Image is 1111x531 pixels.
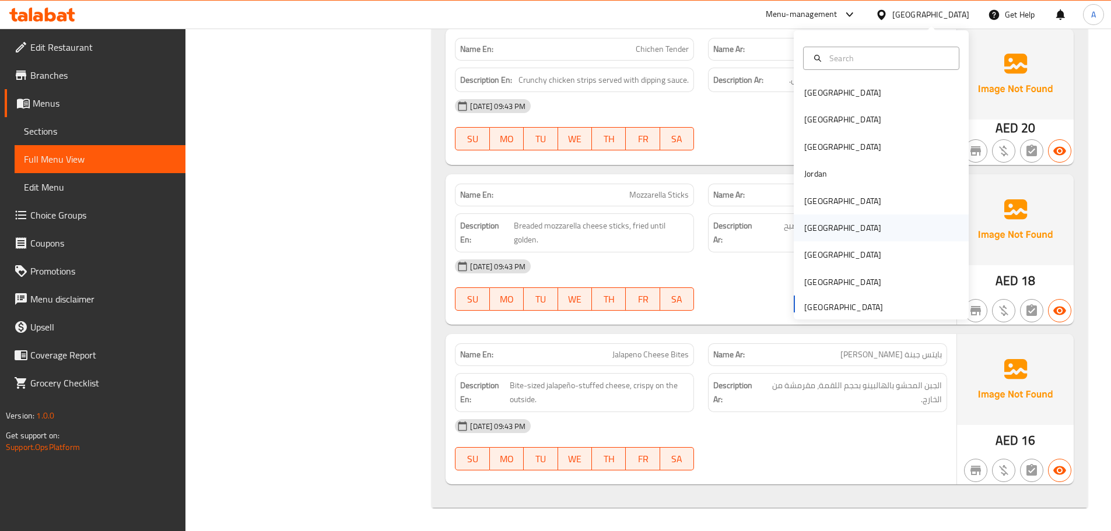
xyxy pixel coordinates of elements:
span: Jalapeno Cheese Bites [612,349,689,361]
button: Available [1048,299,1071,322]
span: AED [996,269,1018,292]
button: WE [558,447,592,470]
span: Get support on: [6,428,59,443]
span: Promotions [30,264,176,278]
span: Crunchy chicken strips served with dipping sauce. [518,73,689,87]
a: Choice Groups [5,201,185,229]
span: Version: [6,408,34,423]
div: [GEOGRAPHIC_DATA] [804,86,881,99]
span: FR [630,131,655,147]
strong: Name Ar: [713,43,745,55]
span: 20 [1021,117,1035,139]
span: [DATE] 09:43 PM [465,101,530,112]
button: Not branch specific item [964,139,987,163]
a: Full Menu View [15,145,185,173]
button: SU [455,447,489,470]
button: WE [558,127,592,150]
span: Upsell [30,320,176,334]
span: Breaded mozzarella cheese sticks, fried until golden. [514,219,689,247]
span: SA [665,131,689,147]
span: TU [528,291,553,308]
span: SU [460,291,485,308]
a: Sections [15,117,185,145]
span: MO [495,451,519,467]
button: MO [490,447,524,470]
span: TH [597,291,621,308]
span: SU [460,131,485,147]
div: [GEOGRAPHIC_DATA] [804,276,881,289]
span: Grocery Checklist [30,376,176,390]
button: FR [626,287,660,311]
strong: Description En: [460,219,511,247]
button: Not branch specific item [964,299,987,322]
span: AED [996,117,1018,139]
button: TU [524,287,558,311]
button: SU [455,287,489,311]
span: Mozzarella Sticks [629,189,689,201]
span: A [1091,8,1096,21]
button: Purchased item [992,299,1015,322]
strong: Description Ar: [713,73,763,87]
span: Choice Groups [30,208,176,222]
button: SA [660,287,694,311]
span: SA [665,291,689,308]
button: Purchased item [992,139,1015,163]
strong: Description En: [460,378,507,407]
span: Full Menu View [24,152,176,166]
img: Ae5nvW7+0k+MAAAAAElFTkSuQmCC [957,334,1074,425]
button: SU [455,127,489,150]
a: Grocery Checklist [5,369,185,397]
span: Branches [30,68,176,82]
span: Coupons [30,236,176,250]
a: Menus [5,89,185,117]
button: TH [592,127,626,150]
div: [GEOGRAPHIC_DATA] [804,221,881,234]
span: SU [460,451,485,467]
span: 1.0.0 [36,408,54,423]
span: Edit Restaurant [30,40,176,54]
strong: Name En: [460,43,493,55]
div: Menu-management [766,8,837,22]
button: TH [592,447,626,470]
button: FR [626,127,660,150]
span: شرائح دجاج مقرمشة تقدم مع صلصة تغميس. [789,73,942,87]
a: Edit Menu [15,173,185,201]
span: WE [563,451,587,467]
strong: Name En: [460,189,493,201]
img: Ae5nvW7+0k+MAAAAAElFTkSuQmCC [957,174,1074,265]
strong: Description Ar: [713,219,762,247]
span: WE [563,291,587,308]
button: Not has choices [1020,139,1043,163]
strong: Description Ar: [713,378,760,407]
span: [DATE] 09:43 PM [465,421,530,432]
span: TH [597,131,621,147]
span: Sections [24,124,176,138]
button: TU [524,447,558,470]
button: Not branch specific item [964,459,987,482]
button: MO [490,127,524,150]
span: FR [630,291,655,308]
span: بايتس جبنة [PERSON_NAME] [840,349,942,361]
img: Ae5nvW7+0k+MAAAAAElFTkSuQmCC [957,29,1074,119]
button: WE [558,287,592,311]
span: SA [665,451,689,467]
span: AED [996,429,1018,452]
button: Not has choices [1020,299,1043,322]
button: Purchased item [992,459,1015,482]
span: MO [495,131,519,147]
span: WE [563,131,587,147]
span: TU [528,451,553,467]
span: FR [630,451,655,467]
strong: Description En: [460,73,512,87]
span: 16 [1021,429,1035,452]
button: FR [626,447,660,470]
a: Edit Restaurant [5,33,185,61]
span: Menu disclaimer [30,292,176,306]
span: [DATE] 09:43 PM [465,261,530,272]
button: SA [660,447,694,470]
span: Menus [33,96,176,110]
span: Chichen Tender [636,43,689,55]
a: Branches [5,61,185,89]
span: MO [495,291,519,308]
span: أصابع جبنة موزاريلا بالبقسماط مقلية حتى تصبح ذهبية. [765,219,942,247]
